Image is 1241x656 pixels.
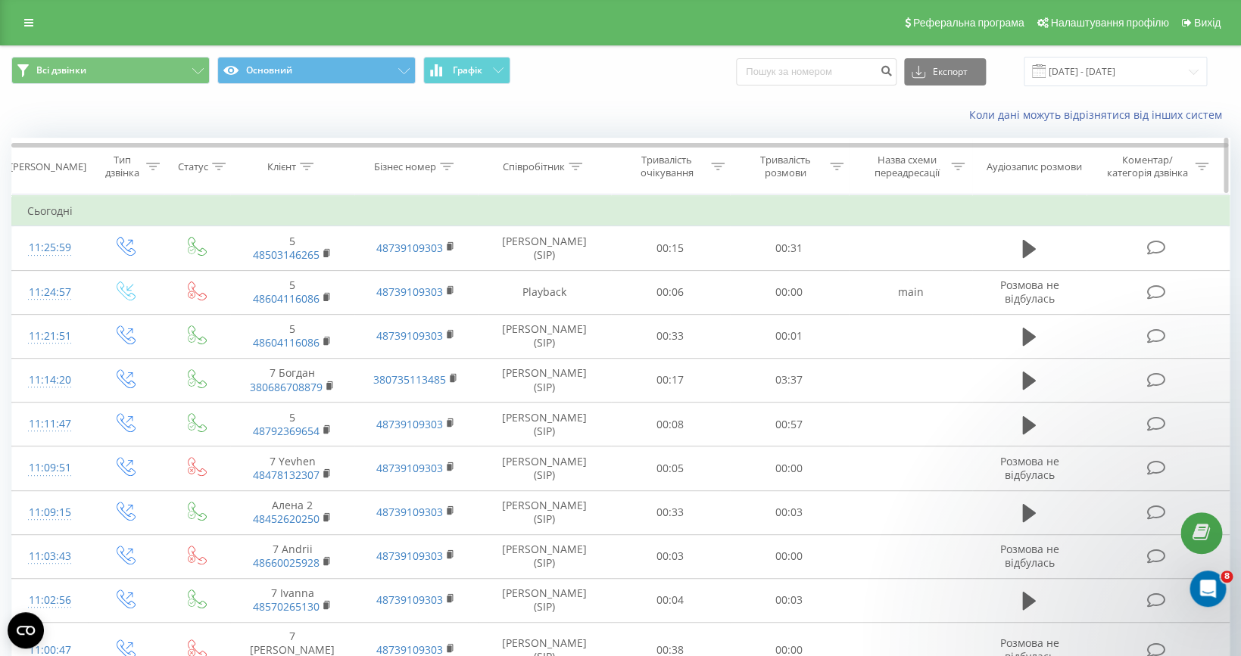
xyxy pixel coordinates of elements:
td: 00:17 [611,358,730,402]
td: [PERSON_NAME] (SIP) [478,358,611,402]
div: [PERSON_NAME] [10,160,86,173]
div: 11:09:15 [27,498,73,527]
td: 00:33 [611,490,730,534]
td: 00:05 [611,446,730,490]
a: 48570265130 [253,599,320,614]
td: 5 [230,403,354,446]
a: 48739109303 [376,417,443,431]
a: 380735113485 [373,372,446,387]
a: 48604116086 [253,335,320,350]
div: Тип дзвінка [101,154,143,179]
a: 48739109303 [376,461,443,475]
a: Коли дані можуть відрізнятися вiд інших систем [969,107,1230,122]
button: Графік [423,57,510,84]
a: 48478132307 [253,468,320,482]
td: [PERSON_NAME] (SIP) [478,226,611,270]
span: Вихід [1194,17,1221,29]
td: [PERSON_NAME] (SIP) [478,534,611,578]
div: Клієнт [267,160,296,173]
a: 48503146265 [253,247,320,262]
button: Основний [217,57,416,84]
td: 7 Ivanna [230,578,354,622]
td: 00:03 [730,578,849,622]
div: Тривалість розмови [745,154,826,179]
div: Аудіозапис розмови [987,160,1082,173]
a: 48739109303 [376,328,443,343]
td: 00:57 [730,403,849,446]
a: 48792369654 [253,424,320,438]
a: 48660025928 [253,555,320,570]
div: Назва схеми переадресації [866,154,947,179]
td: 00:31 [730,226,849,270]
td: 5 [230,226,354,270]
span: Налаштування профілю [1050,17,1168,29]
a: 48452620250 [253,511,320,526]
div: 11:09:51 [27,453,73,483]
input: Пошук за номером [736,58,896,85]
a: 48739109303 [376,241,443,255]
td: 00:03 [730,490,849,534]
td: 00:01 [730,314,849,358]
a: 380686708879 [250,380,323,394]
span: 8 [1221,571,1233,583]
td: [PERSON_NAME] (SIP) [478,578,611,622]
td: Алена 2 [230,490,354,534]
button: Open CMP widget [8,612,44,648]
div: 11:24:57 [27,278,73,307]
div: 11:21:51 [27,322,73,351]
div: Бізнес номер [374,160,436,173]
td: 7 Andrii [230,534,354,578]
td: 5 [230,314,354,358]
td: [PERSON_NAME] (SIP) [478,446,611,490]
a: 48604116086 [253,291,320,306]
td: 7 Yevhen [230,446,354,490]
td: 00:00 [730,446,849,490]
td: 00:03 [611,534,730,578]
a: 48739109303 [376,592,443,607]
div: 11:14:20 [27,365,73,395]
td: 00:33 [611,314,730,358]
td: main [849,270,972,314]
div: 11:02:56 [27,586,73,615]
div: 11:03:43 [27,542,73,571]
iframe: Intercom live chat [1190,571,1226,607]
td: 00:00 [730,270,849,314]
td: 00:15 [611,226,730,270]
div: Статус [178,160,208,173]
a: 48739109303 [376,549,443,563]
a: 48739109303 [376,284,443,299]
a: 48739109303 [376,505,443,519]
div: 11:25:59 [27,233,73,263]
td: 03:37 [730,358,849,402]
span: Розмова не відбулась [999,454,1059,482]
span: Розмова не відбулась [999,278,1059,306]
td: Сьогодні [12,196,1230,226]
div: Тривалість очікування [626,154,707,179]
span: Розмова не відбулась [999,542,1059,570]
button: Всі дзвінки [11,57,210,84]
td: [PERSON_NAME] (SIP) [478,314,611,358]
button: Експорт [904,58,986,85]
td: [PERSON_NAME] (SIP) [478,490,611,534]
span: Всі дзвінки [36,64,86,76]
td: Playback [478,270,611,314]
div: Співробітник [503,160,565,173]
td: [PERSON_NAME] (SIP) [478,403,611,446]
span: Графік [453,65,482,76]
td: 00:00 [730,534,849,578]
td: 00:08 [611,403,730,446]
span: Реферальна програма [913,17,1024,29]
td: 5 [230,270,354,314]
td: 00:04 [611,578,730,622]
td: 00:06 [611,270,730,314]
div: 11:11:47 [27,409,73,439]
td: 7 Богдан [230,358,354,402]
div: Коментар/категорія дзвінка [1102,154,1191,179]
